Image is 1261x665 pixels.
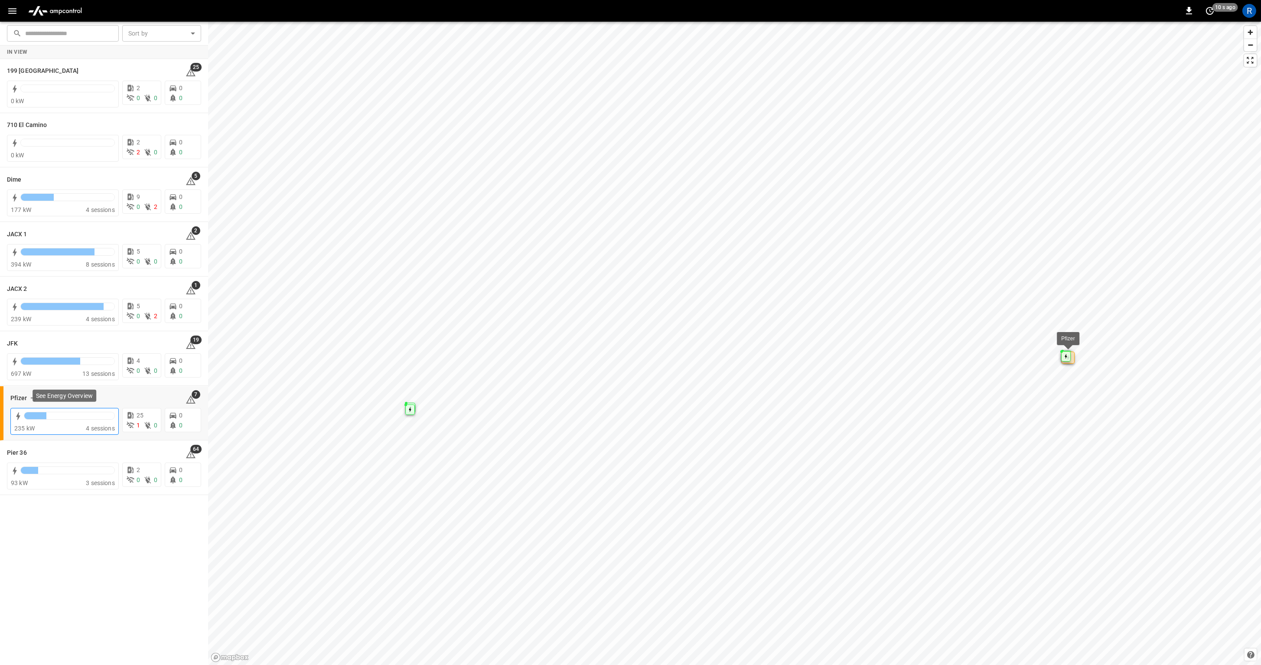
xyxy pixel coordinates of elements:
h6: JACX 2 [7,284,27,294]
span: 0 [154,95,157,101]
span: 3 sessions [86,479,115,486]
h6: JFK [7,339,18,349]
span: 0 [137,258,140,265]
span: 177 kW [11,206,31,213]
span: 25 [137,412,143,419]
span: 64 [190,445,202,453]
span: 0 [179,357,182,364]
span: 93 kW [11,479,28,486]
span: 0 [179,412,182,419]
span: 0 [179,85,182,91]
strong: In View [7,49,28,55]
img: ampcontrol.io logo [25,3,85,19]
span: 0 kW [11,152,24,159]
span: 0 [179,466,182,473]
span: 0 [137,367,140,374]
span: 0 [179,139,182,146]
h6: Dime [7,175,21,185]
span: 0 [154,367,157,374]
span: 1 [192,281,200,290]
span: 0 [154,149,157,156]
span: 0 [179,95,182,101]
h6: JACX 1 [7,230,27,239]
p: See Energy Overview [36,391,93,400]
span: 7 [192,390,200,399]
div: Map marker [1062,351,1072,361]
button: Zoom in [1244,26,1257,39]
span: 2 [137,466,140,473]
button: Zoom out [1244,39,1257,51]
span: 5 [137,303,140,310]
span: 2 [154,203,157,210]
span: 0 [179,193,182,200]
span: 9 [137,193,140,200]
span: 8 sessions [86,261,115,268]
span: 2 [154,313,157,319]
span: 4 sessions [86,316,115,323]
span: 13 sessions [82,370,115,377]
span: 1 [137,422,140,429]
span: 19 [190,336,202,344]
span: 0 [179,248,182,255]
span: 0 kW [11,98,24,104]
span: 0 [179,303,182,310]
div: Map marker [1061,351,1071,362]
div: Pfizer [1061,334,1075,343]
span: 394 kW [11,261,31,268]
span: 0 [154,476,157,483]
span: 0 [137,476,140,483]
span: 2 [192,226,200,235]
span: 4 [137,357,140,364]
button: set refresh interval [1203,4,1217,18]
div: Map marker [406,403,415,413]
span: 4 sessions [86,425,115,432]
span: 239 kW [11,316,31,323]
div: Map marker [405,404,415,415]
span: 5 [137,248,140,255]
span: 0 [179,203,182,210]
div: profile-icon [1242,4,1256,18]
span: 697 kW [11,370,31,377]
span: 5 [192,172,200,180]
span: 25 [190,63,202,72]
span: 0 [179,367,182,374]
h6: 710 El Camino [7,121,47,130]
span: 0 [137,203,140,210]
span: 2 [137,149,140,156]
span: 0 [179,313,182,319]
span: 4 sessions [86,206,115,213]
span: 0 [154,258,157,265]
span: 2 [137,85,140,91]
span: 0 [154,422,157,429]
span: 0 [137,95,140,101]
a: Mapbox homepage [211,652,249,662]
span: 0 [179,422,182,429]
span: 0 [137,313,140,319]
h6: Pfizer [10,394,27,403]
span: 0 [179,258,182,265]
span: 2 [137,139,140,146]
span: 0 [179,476,182,483]
h6: 199 Erie [7,66,78,76]
span: 0 [179,149,182,156]
h6: Pier 36 [7,448,27,458]
span: 10 s ago [1212,3,1238,12]
span: 235 kW [14,425,35,432]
